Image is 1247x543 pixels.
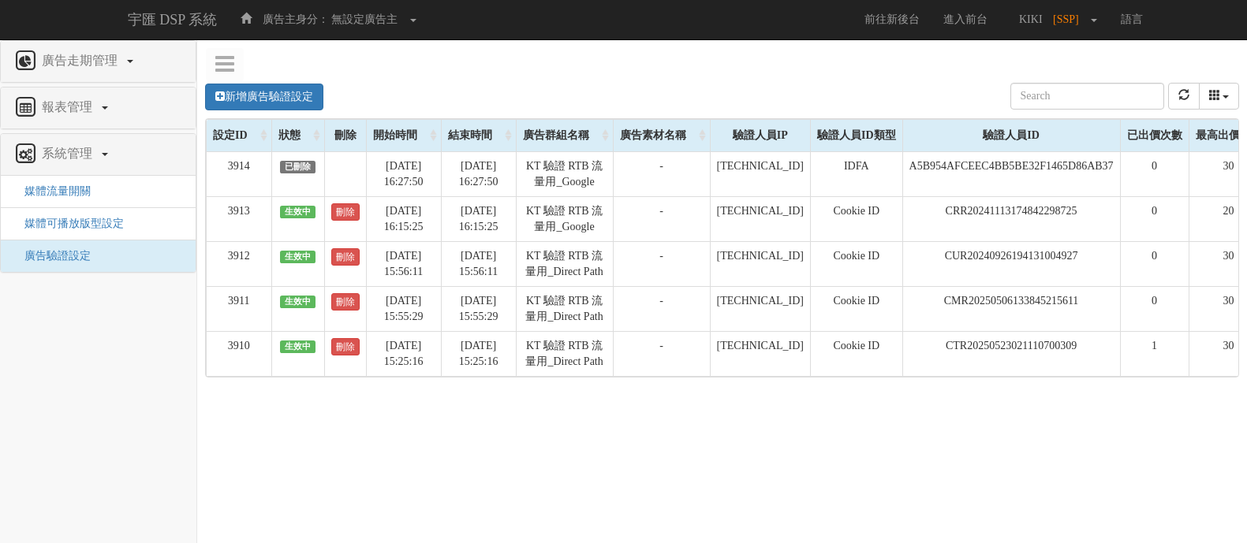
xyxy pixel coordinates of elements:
a: 刪除 [331,248,360,266]
td: CUR20240926194131004927 [902,241,1120,286]
input: Search [1010,83,1164,110]
td: Cookie ID [810,196,902,241]
td: 0 [1120,196,1189,241]
span: 生效中 [280,251,316,263]
td: [DATE] 15:25:16 [366,331,441,376]
button: refresh [1168,83,1200,110]
a: 媒體可播放版型設定 [13,218,124,229]
td: Cookie ID [810,286,902,331]
td: 0 [1120,241,1189,286]
td: [DATE] 16:27:50 [441,151,516,196]
td: CRR20241113174842298725 [902,196,1120,241]
a: 新增廣告驗證設定 [205,84,323,110]
td: [TECHNICAL_ID] [710,241,810,286]
td: - [613,286,710,331]
span: 報表管理 [38,100,100,113]
div: 驗證人員ID [903,120,1120,151]
td: 0 [1120,286,1189,331]
td: 1 [1120,331,1189,376]
span: 生效中 [280,206,316,218]
span: 生效中 [280,340,316,353]
div: 狀態 [272,120,324,151]
td: Cookie ID [810,331,902,376]
span: KIKI [1011,13,1051,25]
td: 3913 [207,196,272,241]
a: 廣告驗證設定 [13,250,91,262]
td: KT 驗證 RTB 流量用_Direct Path [516,241,613,286]
a: 刪除 [331,203,360,221]
td: - [613,241,710,286]
td: - [613,196,710,241]
td: - [613,331,710,376]
td: 3911 [207,286,272,331]
td: [DATE] 16:15:25 [366,196,441,241]
div: 已出價次數 [1121,120,1189,151]
span: 無設定廣告主 [331,13,398,25]
span: 廣告走期管理 [38,54,125,67]
a: 廣告走期管理 [13,49,184,74]
div: 驗證人員IP [711,120,810,151]
a: 媒體流量開關 [13,185,91,197]
td: [TECHNICAL_ID] [710,151,810,196]
div: 廣告素材名稱 [614,120,710,151]
span: [SSP] [1053,13,1087,25]
td: 3914 [207,151,272,196]
div: 結束時間 [442,120,516,151]
div: 開始時間 [367,120,441,151]
span: 已刪除 [280,161,316,173]
span: 生效中 [280,296,316,308]
div: 刪除 [325,120,366,151]
td: KT 驗證 RTB 流量用_Google [516,151,613,196]
div: 驗證人員ID類型 [811,120,902,151]
td: 0 [1120,151,1189,196]
div: 廣告群組名稱 [517,120,613,151]
td: KT 驗證 RTB 流量用_Direct Path [516,286,613,331]
td: - [613,151,710,196]
td: CTR20250523021110700309 [902,331,1120,376]
td: KT 驗證 RTB 流量用_Direct Path [516,331,613,376]
td: [DATE] 15:56:11 [441,241,516,286]
span: 廣告主身分： [263,13,329,25]
a: 刪除 [331,293,360,311]
td: [TECHNICAL_ID] [710,196,810,241]
td: Cookie ID [810,241,902,286]
td: [DATE] 16:15:25 [441,196,516,241]
td: [DATE] 15:55:29 [441,286,516,331]
button: columns [1199,83,1240,110]
td: A5B954AFCEEC4BB5BE32F1465D86AB37 [902,151,1120,196]
td: [TECHNICAL_ID] [710,331,810,376]
td: [TECHNICAL_ID] [710,286,810,331]
span: 系統管理 [38,147,100,160]
a: 系統管理 [13,142,184,167]
td: [DATE] 15:25:16 [441,331,516,376]
td: 3910 [207,331,272,376]
a: 刪除 [331,338,360,355]
td: 3912 [207,241,272,286]
div: 設定ID [207,120,271,151]
td: IDFA [810,151,902,196]
a: 報表管理 [13,95,184,121]
td: CMR20250506133845215611 [902,286,1120,331]
td: [DATE] 15:56:11 [366,241,441,286]
div: Columns [1199,83,1240,110]
td: [DATE] 15:55:29 [366,286,441,331]
td: [DATE] 16:27:50 [366,151,441,196]
td: KT 驗證 RTB 流量用_Google [516,196,613,241]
